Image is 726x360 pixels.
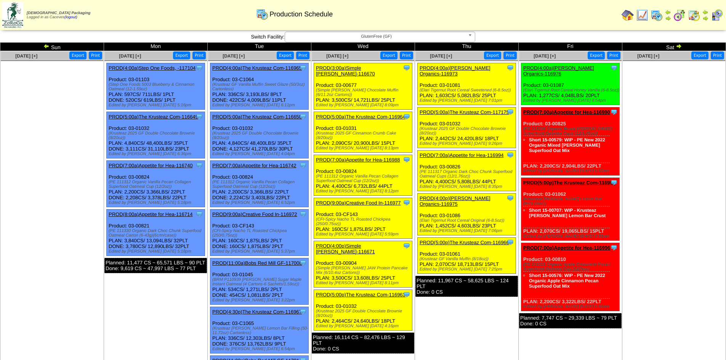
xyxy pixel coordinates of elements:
img: Tooltip [299,64,307,72]
img: Tooltip [403,242,410,250]
div: Edited by [PERSON_NAME] [DATE] 5:18pm [109,200,205,205]
div: Product: 03-01032 PLAN: 4,840CS / 48,400LBS / 35PLT DONE: 3,111CS / 31,110LBS / 23PLT [107,112,205,158]
button: Export [484,51,501,59]
img: Tooltip [196,64,203,72]
img: Tooltip [610,64,618,72]
img: zoroco-logo-small.webp [2,2,23,28]
button: Print [89,51,102,59]
button: Print [400,51,413,59]
a: (logout) [64,15,77,19]
td: Thu [415,43,519,51]
div: Product: 03-01081 PLAN: 1,603CS / 5,082LBS / 25PLT [418,63,516,105]
td: Mon [104,43,208,51]
a: PROD(4:30p)The Krusteaz Com-116967 [212,309,302,315]
span: [DATE] [+] [534,53,556,59]
img: arrowright.gif [702,15,708,21]
button: Export [69,51,87,59]
a: PROD(7:00a)Appetite for Hea-116740 [109,163,192,168]
img: Tooltip [610,244,618,251]
button: Export [588,51,605,59]
div: (Krusteaz [PERSON_NAME] Lemon Bar (8/18.42oz)) [523,197,619,206]
img: line_graph.gif [636,9,648,21]
div: Edited by [PERSON_NAME] [DATE] 8:12pm [316,189,412,194]
div: (Krusteaz 2025 GF Double Chocolate Brownie (8/20oz)) [316,309,412,318]
div: (Krusteaz [PERSON_NAME] Lemon Bar Filling (50-11.72oz) Cartonless) [212,326,308,335]
img: Tooltip [506,64,514,72]
div: (PE 111321 Organic Apple Cinnamon Pecan Superfood Oatmeal Cup (12/2oz)) [523,262,619,271]
div: (Krusteaz 2025 GF Cinnamon Crumb Cake (8/20oz)) [316,131,412,140]
div: (PE 111312 Organic Vanilla Pecan Collagen Superfood Oatmeal Cup (12/2oz)) [212,180,308,189]
div: Edited by [PERSON_NAME] [DATE] 6:54pm [523,98,619,103]
button: Print [192,51,206,59]
div: Edited by [PERSON_NAME] [DATE] 9:26pm [420,141,516,146]
img: Tooltip [196,162,203,169]
img: Tooltip [299,113,307,120]
img: arrowleft.gif [702,9,708,15]
a: PROD(7:00a)Appetite for Hea-116994 [420,152,503,158]
div: Edited by [PERSON_NAME] [DATE] 8:35pm [420,184,516,189]
img: Tooltip [299,308,307,315]
div: (CFI-Spicy Nacho TL Roasted Chickpea (250/0.75oz)) [212,229,308,238]
a: PROD(7:00a)Appetite for Hea-116988 [316,157,400,163]
a: [DATE] [+] [637,53,659,59]
div: Product: 03-01032 PLAN: 4,840CS / 48,400LBS / 35PLT DONE: 4,127CS / 41,270LBS / 30PLT [210,112,309,158]
div: Edited by [PERSON_NAME] [DATE] 8:09pm [316,103,412,107]
img: calendarcustomer.gif [711,9,723,21]
div: Product: 03-01062 PLAN: 2,070CS / 19,065LBS / 15PLT [521,178,620,241]
a: [DATE] [+] [15,53,37,59]
img: Tooltip [506,151,514,159]
button: Export [173,51,190,59]
div: (PE 111316 Organic Mixed [PERSON_NAME] Superfood Oatmeal Cups (12/1.76oz)) [523,126,619,136]
div: Product: 03-00904 PLAN: 3,500CS / 13,608LBS / 25PLT [314,241,412,288]
div: Planned: 16,114 CS ~ 82,476 LBS ~ 129 PLT Done: 0 CS [312,333,414,354]
div: Product: 03-00824 PLAN: 2,200CS / 3,366LBS / 22PLT DONE: 2,208CS / 3,378LBS / 22PLT [107,161,205,207]
img: Tooltip [506,194,514,202]
div: (Simple [PERSON_NAME] JAW Protein Pancake Mix (6/10.4oz Cartons)) [316,266,412,275]
a: PROD(7:00p)Appetite for Hea-116996 [523,245,610,251]
img: home.gif [622,9,634,21]
a: PROD(9:00a)Creative Food In-116977 [316,200,401,206]
span: [DATE] [+] [326,53,348,59]
img: Tooltip [196,113,203,120]
a: PROD(5:00a)The Krusteaz Com-116964 [316,114,405,120]
a: [DATE] [+] [223,53,245,59]
a: PROD(5:00a)The Krusteaz Com-117175 [420,109,509,115]
img: arrowright.gif [665,15,671,21]
img: Tooltip [196,210,203,218]
div: Edited by [PERSON_NAME] [DATE] 8:13pm [316,146,412,150]
a: PROD(8:00a)Appetite for Hea-116714 [109,211,192,217]
span: [DATE] [+] [430,53,452,59]
img: arrowright.gif [676,43,682,49]
div: (PE 111317 Organic Dark Choc Chunk Superfood Oatmeal Cups (12/1.76oz)) [420,170,516,179]
div: Edited by [PERSON_NAME] [DATE] 4:04pm [212,152,308,156]
img: calendarprod.gif [651,9,663,21]
img: calendarinout.gif [688,9,700,21]
div: Edited by [PERSON_NAME] [DATE] 6:55pm [523,169,619,173]
a: [DATE] [+] [119,53,141,59]
img: Tooltip [299,259,307,267]
span: [DEMOGRAPHIC_DATA] Packaging [27,11,90,15]
div: Edited by [PERSON_NAME] [DATE] 5:18pm [109,249,205,254]
a: PROD(5:00a)The Krusteaz Com-116649 [109,114,198,120]
a: PROD(4:00a)Step One Foods, -117104 [109,65,196,71]
a: PROD(7:00a)Appetite for Hea-116742 [212,163,296,168]
div: Product: 03-00821 PLAN: 3,840CS / 13,094LBS / 32PLT DONE: 3,780CS / 12,890LBS / 32PLT [107,210,205,256]
div: (Elari Tigernut Root Cereal Sweetened (6-8.5oz)) [420,88,516,93]
div: Edited by [PERSON_NAME] [DATE] 6:36pm [109,152,205,156]
img: Tooltip [610,108,618,116]
img: Tooltip [299,210,307,218]
button: Export [380,51,397,59]
a: PROD(5:00p)The Krusteaz Com-116966 [420,240,509,245]
a: PROD(5:00p)The Krusteaz Com-116968 [523,180,615,186]
div: Edited by [PERSON_NAME] [DATE] 6:54pm [212,347,308,351]
div: (BRM P110939 [PERSON_NAME] Sugar Maple Instant Oatmeal (4 Cartons-6 Sachets/1.59oz)) [212,277,308,286]
img: Tooltip [403,156,410,163]
div: Planned: 7,747 CS ~ 29,339 LBS ~ 79 PLT Done: 0 CS [519,313,622,328]
img: arrowleft.gif [43,43,50,49]
div: (PE 111330 Organic Dark Choc Chunk Superfood Oatmeal Carton (6-43g)(6crtn/case)) [109,229,205,238]
button: Export [691,51,708,59]
a: PROD(9:00a)Creative Food In-116972 [212,211,297,217]
td: Fri [519,43,622,51]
